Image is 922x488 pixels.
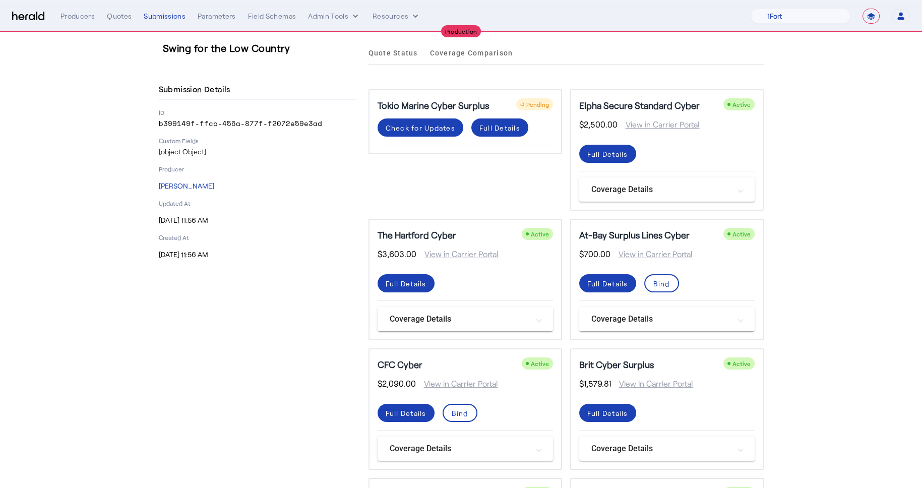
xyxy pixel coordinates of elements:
span: Active [732,230,751,237]
mat-panel-title: Coverage Details [390,313,529,325]
p: ID [159,108,356,116]
p: [object Object] [159,147,356,157]
p: Producer [159,165,356,173]
span: Active [531,230,549,237]
div: Check for Updates [386,123,455,133]
a: Coverage Comparison [430,41,513,65]
span: View in Carrier Portal [611,378,693,390]
mat-panel-title: Coverage Details [591,443,730,455]
h5: CFC Cyber [378,357,422,372]
span: $1,579.81 [579,378,611,390]
a: Quote Status [368,41,418,65]
span: View in Carrier Portal [416,378,498,390]
div: Producers [60,11,95,21]
mat-expansion-panel-header: Coverage Details [579,437,755,461]
mat-expansion-panel-header: Coverage Details [579,177,755,202]
span: Pending [526,101,549,108]
div: Full Details [587,408,628,418]
img: Herald Logo [12,12,44,21]
div: Bind [653,278,670,289]
p: [DATE] 11:56 AM [159,250,356,260]
p: Custom Fields [159,137,356,145]
div: Parameters [198,11,236,21]
span: Active [531,360,549,367]
div: Submissions [144,11,186,21]
div: Full Details [479,123,520,133]
span: Active [732,360,751,367]
div: Full Details [587,149,628,159]
button: internal dropdown menu [308,11,360,21]
h4: Submission Details [159,83,234,95]
span: View in Carrier Portal [610,248,693,260]
button: Resources dropdown menu [373,11,420,21]
h5: At-Bay Surplus Lines Cyber [579,228,690,242]
div: Full Details [386,408,426,418]
button: Bind [644,274,679,292]
mat-panel-title: Coverage Details [591,313,730,325]
h5: The Hartford Cyber [378,228,456,242]
div: Full Details [386,278,426,289]
mat-expansion-panel-header: Coverage Details [378,307,553,331]
p: Created At [159,233,356,241]
h5: Tokio Marine Cyber Surplus [378,98,489,112]
button: Full Details [579,274,636,292]
span: View in Carrier Portal [416,248,499,260]
button: Bind [443,404,477,422]
mat-expansion-panel-header: Coverage Details [579,307,755,331]
span: Coverage Comparison [430,49,513,56]
mat-panel-title: Coverage Details [390,443,529,455]
span: Active [732,101,751,108]
button: Full Details [378,404,435,422]
h5: Brit Cyber Surplus [579,357,654,372]
span: Quote Status [368,49,418,56]
div: Full Details [587,278,628,289]
span: $3,603.00 [378,248,416,260]
button: Full Details [471,118,528,137]
mat-panel-title: Coverage Details [591,184,730,196]
p: b399149f-ffcb-456a-877f-f2072e59e3ad [159,118,356,129]
h3: Swing for the Low Country [163,41,360,55]
button: Check for Updates [378,118,463,137]
p: [DATE] 11:56 AM [159,215,356,225]
span: View in Carrier Portal [618,118,700,131]
div: Field Schemas [248,11,296,21]
p: [PERSON_NAME] [159,181,356,191]
p: Updated At [159,199,356,207]
span: $2,090.00 [378,378,416,390]
span: $2,500.00 [579,118,618,131]
div: Production [441,25,481,37]
button: Full Details [579,145,636,163]
div: Quotes [107,11,132,21]
button: Full Details [579,404,636,422]
span: $700.00 [579,248,610,260]
h5: Elpha Secure Standard Cyber [579,98,700,112]
mat-expansion-panel-header: Coverage Details [378,437,553,461]
button: Full Details [378,274,435,292]
div: Bind [452,408,468,418]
